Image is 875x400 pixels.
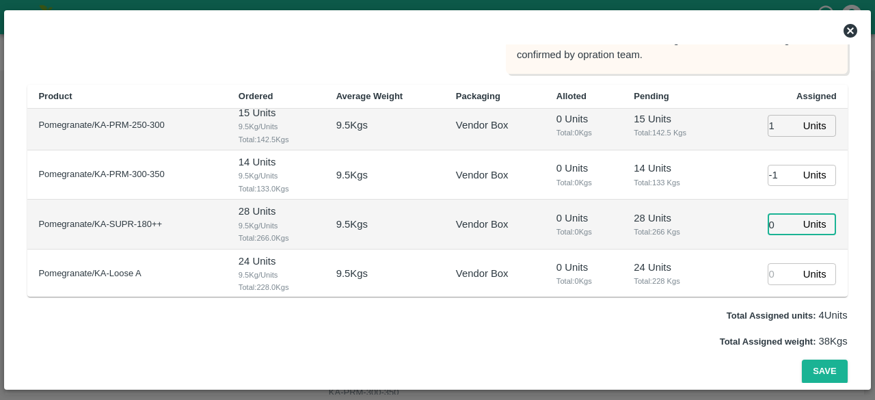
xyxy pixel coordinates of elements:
b: Alloted [556,91,587,101]
span: Total: 142.5 Kgs [239,133,314,146]
p: 9.5 Kgs [336,118,368,133]
span: Total: 0 Kgs [556,126,612,139]
p: 14 Units [634,161,712,176]
p: 15 Units [239,105,314,120]
span: Total: 142.5 Kgs [634,126,712,139]
p: Units [803,267,826,282]
input: 0 [768,263,798,284]
b: Product [38,91,72,101]
td: Pomegranate/KA-PRM-250-300 [27,101,227,150]
b: Ordered [239,91,273,101]
p: 15 Units [634,111,712,126]
span: 9.5 Kg/Units [239,269,314,281]
p: 4 Units [727,308,848,323]
p: 14 Units [239,155,314,170]
p: Vendor Box [456,118,509,133]
input: 0 [768,165,798,186]
button: Save [802,360,847,384]
p: Units [803,168,826,183]
span: Total: 133.0 Kgs [239,183,314,195]
span: Total: 228 Kgs [634,275,712,287]
p: 3. Please ensure SO is filled with right time based on loading time confirmed by opration team. [517,32,837,63]
p: 0 Units [556,111,612,126]
p: 9.5 Kgs [336,217,368,232]
b: Assigned [796,91,837,101]
p: Vendor Box [456,217,509,232]
p: Units [803,217,826,232]
span: Total: 228.0 Kgs [239,281,314,293]
p: 0 Units [556,161,612,176]
label: Total Assigned units: [727,310,816,321]
span: 9.5 Kg/Units [239,170,314,182]
span: 9.5 Kg/Units [239,120,314,133]
td: Pomegranate/KA-PRM-300-350 [27,150,227,200]
span: Total: 0 Kgs [556,226,612,238]
p: 0 Units [556,260,612,275]
p: 38 Kgs [720,334,848,349]
span: Total: 266 Kgs [634,226,712,238]
b: Pending [634,91,669,101]
p: 28 Units [634,211,712,226]
span: Total: 0 Kgs [556,275,612,287]
input: 0 [768,214,798,235]
span: Total: 0 Kgs [556,176,612,189]
b: Packaging [456,91,500,101]
span: Total: 133 Kgs [634,176,712,189]
p: 28 Units [239,204,314,219]
p: 9.5 Kgs [336,266,368,281]
p: Vendor Box [456,168,509,183]
p: Units [803,118,826,133]
label: Total Assigned weight: [720,336,816,347]
p: 24 Units [634,260,712,275]
span: Total: 266.0 Kgs [239,232,314,244]
td: Pomegranate/KA-Loose A [27,250,227,299]
input: 0 [768,115,798,136]
p: 24 Units [239,254,314,269]
span: 9.5 Kg/Units [239,219,314,232]
b: Average Weight [336,91,403,101]
td: Pomegranate/KA-SUPR-180++ [27,200,227,249]
p: Vendor Box [456,266,509,281]
p: 9.5 Kgs [336,168,368,183]
p: 0 Units [556,211,612,226]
